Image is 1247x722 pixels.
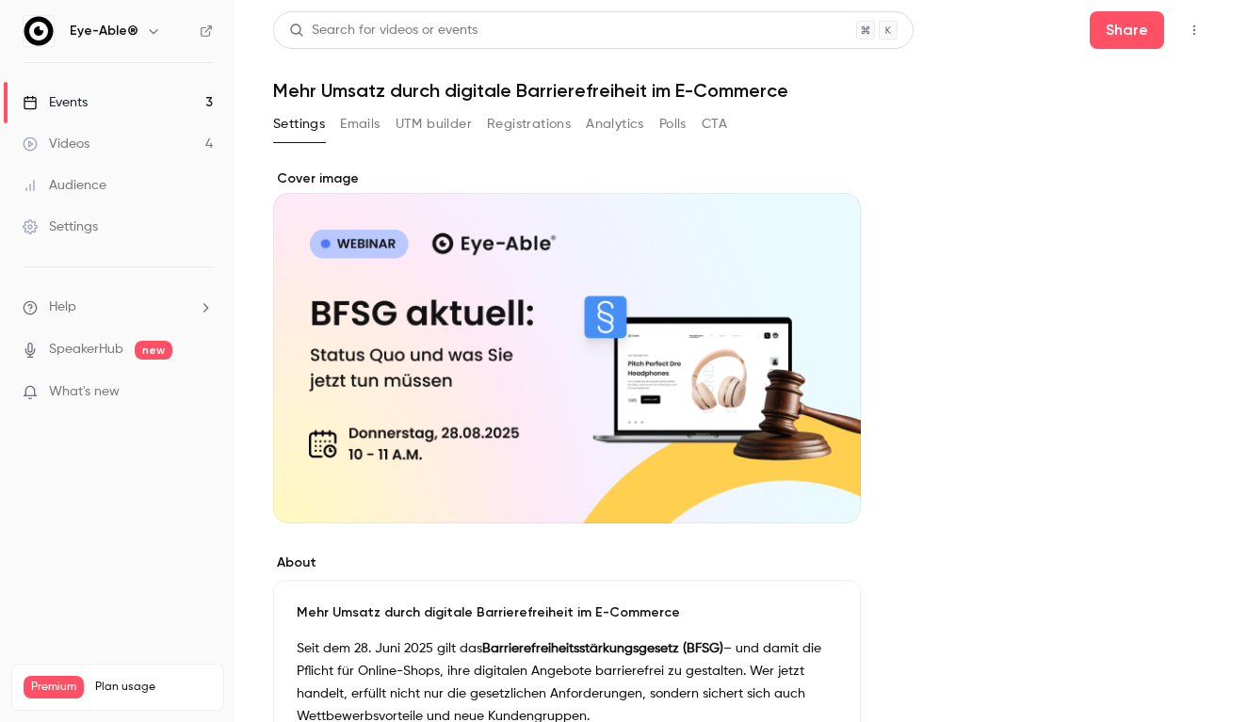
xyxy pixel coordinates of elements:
div: Events [23,93,88,112]
h6: Eye-Able® [70,22,138,40]
a: SpeakerHub [49,340,123,360]
span: Premium [24,676,84,698]
div: Settings [23,217,98,236]
div: Videos [23,135,89,153]
button: CTA [702,109,727,139]
section: Cover image [273,169,861,523]
strong: Barrierefreiheitsstärkungsgesetz (BFSG) [482,642,723,655]
label: Cover image [273,169,861,188]
p: Mehr Umsatz durch digitale Barrierefreiheit im E-Commerce [297,603,837,622]
h1: Mehr Umsatz durch digitale Barrierefreiheit im E-Commerce [273,79,1209,102]
button: Analytics [586,109,644,139]
img: Eye-Able® [24,16,54,46]
button: Share [1090,11,1164,49]
span: Plan usage [95,680,212,695]
button: UTM builder [396,109,472,139]
button: Polls [659,109,687,139]
li: help-dropdown-opener [23,297,213,317]
label: About [273,554,861,572]
button: Settings [273,109,325,139]
div: Search for videos or events [289,21,478,40]
span: Help [49,297,76,317]
iframe: Noticeable Trigger [190,384,213,401]
span: new [135,341,172,360]
div: Audience [23,176,106,195]
span: What's new [49,382,120,402]
button: Registrations [487,109,571,139]
button: Emails [340,109,380,139]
